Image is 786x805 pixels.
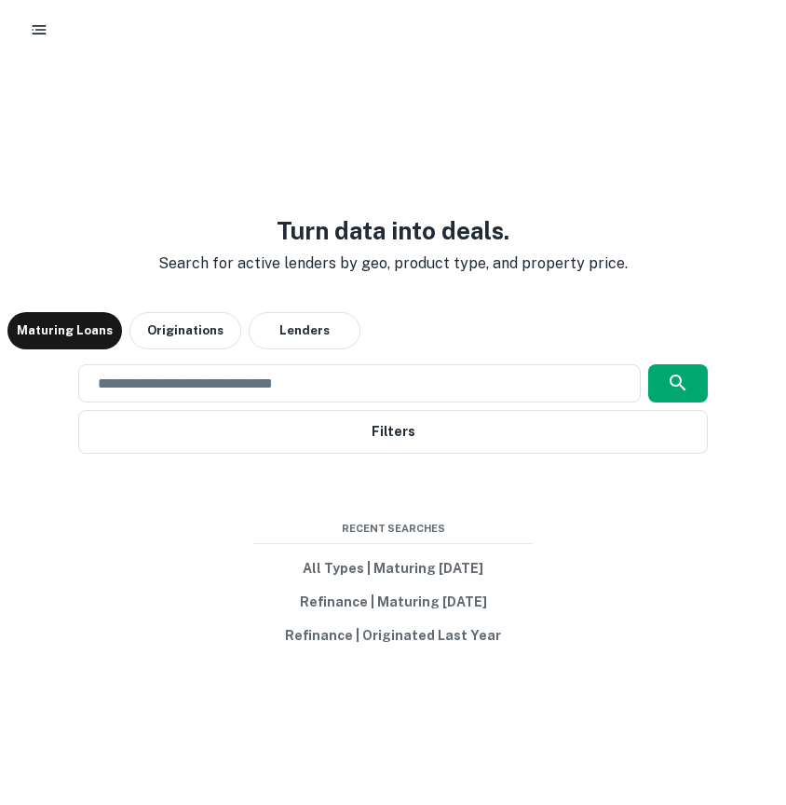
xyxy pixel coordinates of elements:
[143,252,643,275] p: Search for active lenders by geo, product type, and property price.
[7,312,122,349] button: Maturing Loans
[253,585,533,619] button: Refinance | Maturing [DATE]
[78,410,707,454] button: Filters
[249,312,360,349] button: Lenders
[253,521,533,537] span: Recent Searches
[143,212,643,249] h3: Turn data into deals.
[253,619,533,652] button: Refinance | Originated Last Year
[129,312,241,349] button: Originations
[253,552,533,585] button: All Types | Maturing [DATE]
[693,656,786,745] iframe: Chat Widget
